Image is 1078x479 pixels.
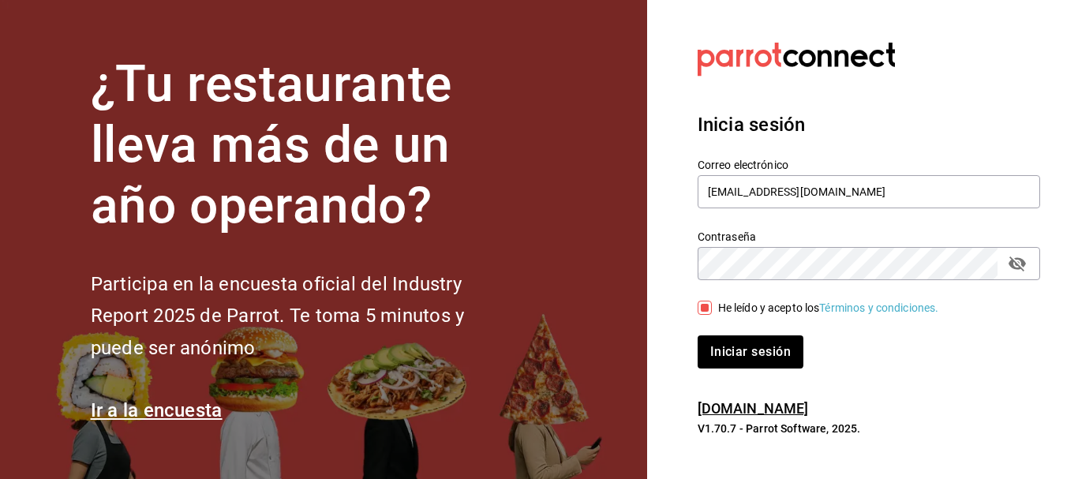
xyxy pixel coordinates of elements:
[698,400,809,417] a: [DOMAIN_NAME]
[698,110,1040,139] h3: Inicia sesión
[698,159,1040,170] label: Correo electrónico
[91,268,517,365] h2: Participa en la encuesta oficial del Industry Report 2025 de Parrot. Te toma 5 minutos y puede se...
[698,421,1040,436] p: V1.70.7 - Parrot Software, 2025.
[718,300,939,316] div: He leído y acepto los
[91,399,223,421] a: Ir a la encuesta
[698,175,1040,208] input: Ingresa tu correo electrónico
[1004,250,1031,277] button: passwordField
[91,54,517,236] h1: ¿Tu restaurante lleva más de un año operando?
[698,335,803,369] button: Iniciar sesión
[819,301,938,314] a: Términos y condiciones.
[698,231,1040,242] label: Contraseña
